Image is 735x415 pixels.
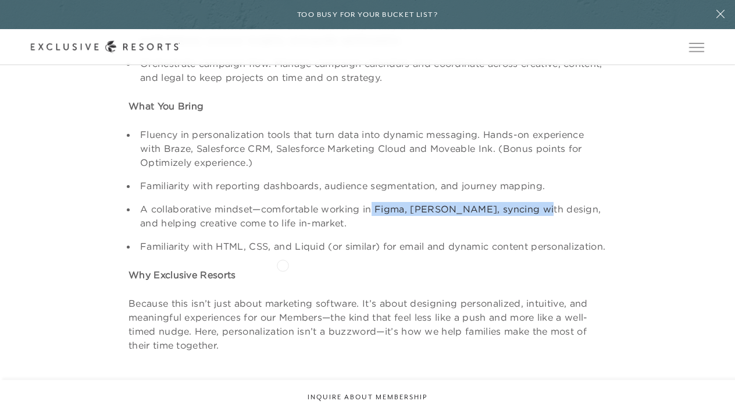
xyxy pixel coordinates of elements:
iframe: Qualified Messenger [682,361,735,415]
strong: What You Bring [129,100,204,112]
li: Familiarity with reporting dashboards, audience segmentation, and journey mapping. [137,179,606,193]
li: Orchestrate campaign flow. Manage campaign calendars and coordinate across creative, content, and... [137,56,606,84]
li: Familiarity with HTML, CSS, and Liquid (or similar) for email and dynamic content personalization. [137,239,606,253]
li: Fluency in personalization tools that turn data into dynamic messaging. Hands-on experience with ... [137,127,606,169]
strong: Why Exclusive Resorts [129,269,236,281]
button: Open navigation [689,43,704,51]
h6: Too busy for your bucket list? [297,9,438,20]
li: A collaborative mindset—comfortable working in Figma, [PERSON_NAME], syncing with design, and hel... [137,202,606,230]
p: Because this isn’t just about marketing software. It’s about designing personalized, intuitive, a... [129,296,606,352]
